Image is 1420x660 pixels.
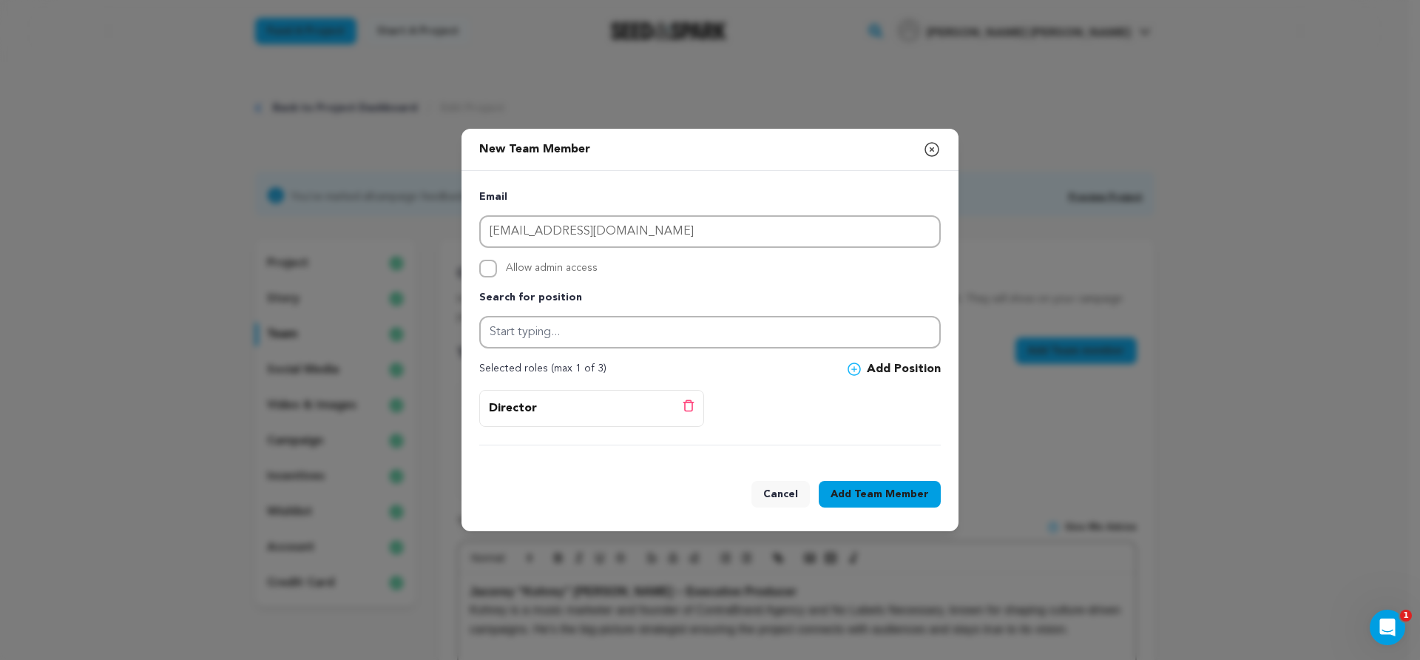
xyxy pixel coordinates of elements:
span: Team Member [854,487,929,502]
span: Allow admin access [506,260,598,277]
p: Search for position [479,289,941,307]
p: Email [479,189,941,206]
p: New Team Member [479,135,590,164]
input: Allow admin access [479,260,497,277]
button: Cancel [751,481,810,508]
p: Selected roles (max 1 of 3) [479,360,606,378]
button: Add Position [848,360,941,378]
p: Director [489,400,537,417]
input: Start typing... [479,316,941,348]
iframe: Intercom live chat [1370,610,1405,645]
button: AddTeam Member [819,481,941,508]
span: 1 [1400,610,1412,622]
input: Email address [479,215,941,248]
